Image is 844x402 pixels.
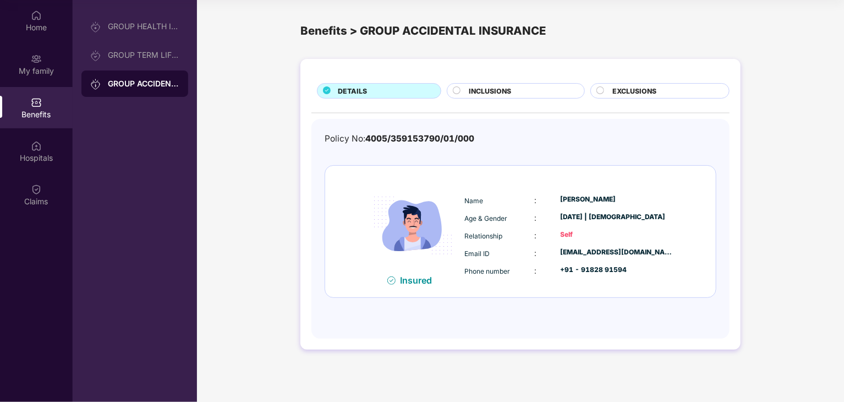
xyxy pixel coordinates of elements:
[534,266,536,275] span: :
[534,195,536,205] span: :
[90,79,101,90] img: svg+xml;base64,PHN2ZyB3aWR0aD0iMjAiIGhlaWdodD0iMjAiIHZpZXdCb3g9IjAgMCAyMCAyMCIgZmlsbD0ibm9uZSIgeG...
[108,78,179,89] div: GROUP ACCIDENTAL INSURANCE
[387,276,396,285] img: svg+xml;base64,PHN2ZyB4bWxucz0iaHR0cDovL3d3dy53My5vcmcvMjAwMC9zdmciIHdpZHRoPSIxNiIgaGVpZ2h0PSIxNi...
[534,248,536,258] span: :
[300,22,741,40] div: Benefits > GROUP ACCIDENTAL INSURANCE
[364,177,462,274] img: icon
[534,231,536,240] span: :
[31,53,42,64] img: svg+xml;base64,PHN2ZyB3aWR0aD0iMjAiIGhlaWdodD0iMjAiIHZpZXdCb3g9IjAgMCAyMCAyMCIgZmlsbD0ibm9uZSIgeG...
[469,86,511,96] span: INCLUSIONS
[90,50,101,61] img: svg+xml;base64,PHN2ZyB3aWR0aD0iMjAiIGhlaWdodD0iMjAiIHZpZXdCb3g9IjAgMCAyMCAyMCIgZmlsbD0ibm9uZSIgeG...
[108,22,179,31] div: GROUP HEALTH INSURANCE
[90,21,101,32] img: svg+xml;base64,PHN2ZyB3aWR0aD0iMjAiIGhlaWdodD0iMjAiIHZpZXdCb3g9IjAgMCAyMCAyMCIgZmlsbD0ibm9uZSIgeG...
[31,10,42,21] img: svg+xml;base64,PHN2ZyBpZD0iSG9tZSIgeG1sbnM9Imh0dHA6Ly93d3cudzMub3JnLzIwMDAvc3ZnIiB3aWR0aD0iMjAiIG...
[338,86,367,96] span: DETAILS
[31,97,42,108] img: svg+xml;base64,PHN2ZyBpZD0iQmVuZWZpdHMiIHhtbG5zPSJodHRwOi8vd3d3LnczLm9yZy8yMDAwL3N2ZyIgd2lkdGg9Ij...
[325,132,474,145] div: Policy No:
[534,213,536,222] span: :
[561,212,674,222] div: [DATE] | [DEMOGRAPHIC_DATA]
[464,232,502,240] span: Relationship
[31,140,42,151] img: svg+xml;base64,PHN2ZyBpZD0iSG9zcGl0YWxzIiB4bWxucz0iaHR0cDovL3d3dy53My5vcmcvMjAwMC9zdmciIHdpZHRoPS...
[108,51,179,59] div: GROUP TERM LIFE INSURANCE
[561,230,674,240] div: Self
[561,265,674,275] div: +91 - 91828 91594
[612,86,656,96] span: EXCLUSIONS
[464,249,490,258] span: Email ID
[464,197,483,205] span: Name
[561,247,674,258] div: [EMAIL_ADDRESS][DOMAIN_NAME]
[31,184,42,195] img: svg+xml;base64,PHN2ZyBpZD0iQ2xhaW0iIHhtbG5zPSJodHRwOi8vd3d3LnczLm9yZy8yMDAwL3N2ZyIgd2lkdGg9IjIwIi...
[464,267,510,275] span: Phone number
[400,275,439,286] div: Insured
[365,133,474,144] span: 4005/359153790/01/000
[464,214,507,222] span: Age & Gender
[561,194,674,205] div: [PERSON_NAME]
